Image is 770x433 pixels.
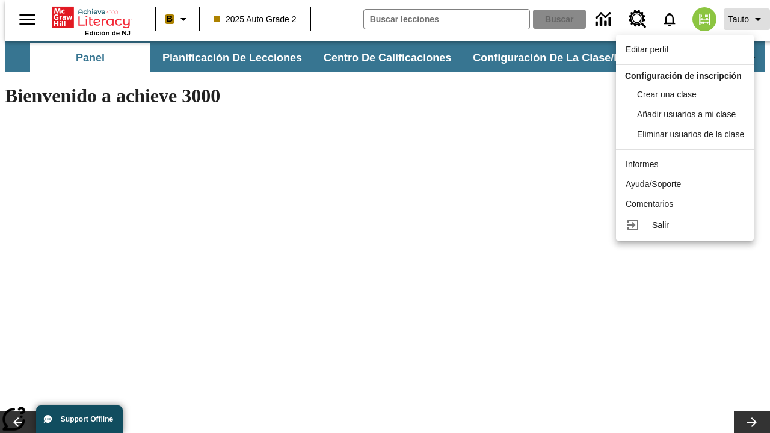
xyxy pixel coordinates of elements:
[625,71,742,81] span: Configuración de inscripción
[637,109,736,119] span: Añadir usuarios a mi clase
[637,129,744,139] span: Eliminar usuarios de la clase
[626,179,681,189] span: Ayuda/Soporte
[626,159,658,169] span: Informes
[5,10,176,20] body: Máximo 600 caracteres
[626,45,668,54] span: Editar perfil
[652,220,669,230] span: Salir
[626,199,673,209] span: Comentarios
[637,90,697,99] span: Crear una clase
